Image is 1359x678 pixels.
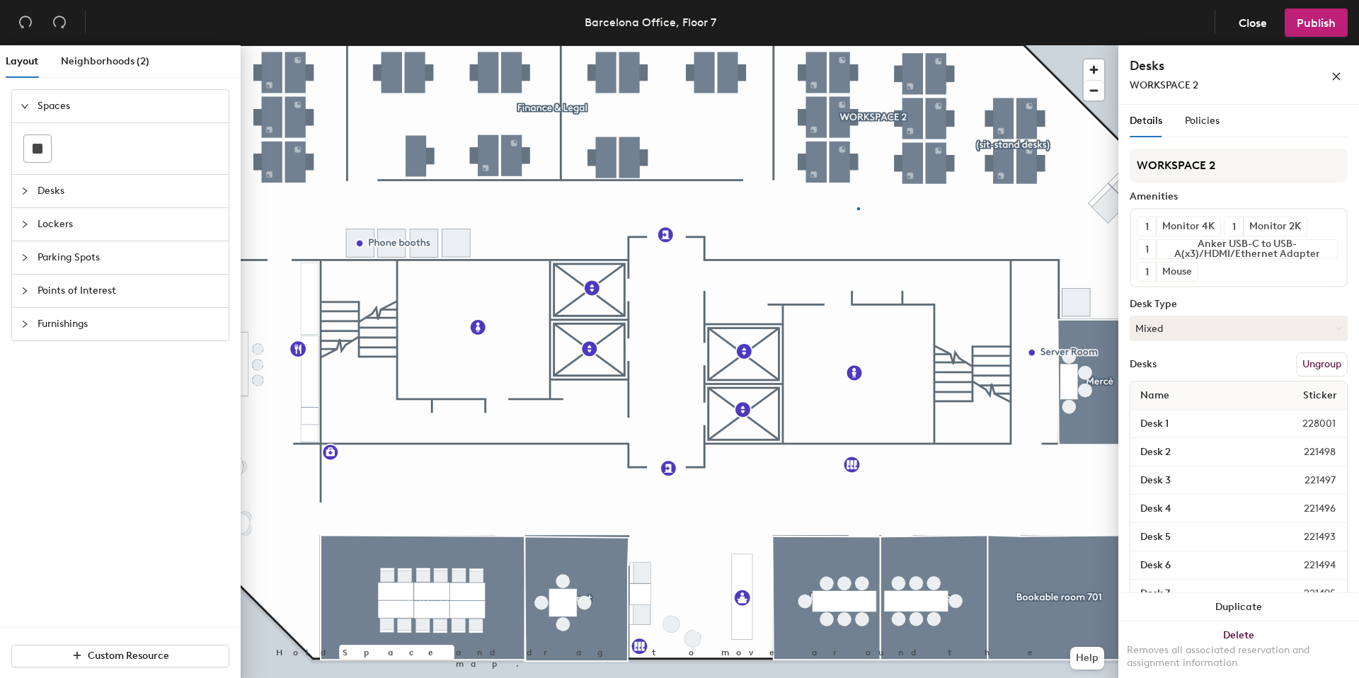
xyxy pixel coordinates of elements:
[1243,217,1307,236] div: Monitor 2K
[21,320,29,328] span: collapsed
[1270,444,1344,460] span: 221498
[1130,57,1285,75] h4: Desks
[1133,442,1270,462] input: Unnamed desk
[21,253,29,262] span: collapsed
[1127,644,1351,670] div: Removes all associated reservation and assignment information
[11,8,40,37] button: Undo (⌘ + Z)
[6,55,38,67] span: Layout
[1296,383,1344,408] span: Sticker
[1137,263,1156,281] button: 1
[1285,8,1348,37] button: Publish
[1118,593,1359,621] button: Duplicate
[1156,263,1198,281] div: Mouse
[1130,359,1157,370] div: Desks
[1297,16,1336,30] span: Publish
[1133,383,1176,408] span: Name
[1227,8,1279,37] button: Close
[1232,219,1236,234] span: 1
[1133,414,1268,434] input: Unnamed desk
[1133,527,1270,547] input: Unnamed desk
[61,55,149,67] span: Neighborhoods (2)
[1070,647,1104,670] button: Help
[11,645,229,667] button: Custom Resource
[1133,556,1270,575] input: Unnamed desk
[21,102,29,110] span: expanded
[1331,71,1341,81] span: close
[21,287,29,295] span: collapsed
[1133,499,1270,519] input: Unnamed desk
[1271,473,1344,488] span: 221497
[1270,501,1344,517] span: 221496
[38,241,220,274] span: Parking Spots
[1145,219,1149,234] span: 1
[1268,416,1344,432] span: 228001
[38,308,220,340] span: Furnishings
[1239,16,1267,30] span: Close
[1137,217,1156,236] button: 1
[1133,471,1271,490] input: Unnamed desk
[21,220,29,229] span: collapsed
[1130,316,1348,341] button: Mixed
[1133,584,1270,604] input: Unnamed desk
[1137,240,1156,258] button: 1
[1270,558,1344,573] span: 221494
[1156,240,1337,258] div: Anker USB-C to USB-A(x3)/HDMI/Ethernet Adapter
[1130,191,1348,202] div: Amenities
[1296,352,1348,377] button: Ungroup
[1130,299,1348,310] div: Desk Type
[18,15,33,29] span: undo
[38,90,220,122] span: Spaces
[1225,217,1243,236] button: 1
[45,8,74,37] button: Redo (⌘ + ⇧ + Z)
[1145,265,1149,280] span: 1
[1130,79,1198,91] span: WORKSPACE 2
[1185,115,1220,127] span: Policies
[38,208,220,241] span: Lockers
[585,13,716,31] div: Barcelona Office, Floor 7
[21,187,29,195] span: collapsed
[1270,586,1344,602] span: 221495
[38,275,220,307] span: Points of Interest
[1270,529,1344,545] span: 221493
[1156,217,1220,236] div: Monitor 4K
[1145,242,1149,257] span: 1
[1130,115,1162,127] span: Details
[88,650,169,662] span: Custom Resource
[38,175,220,207] span: Desks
